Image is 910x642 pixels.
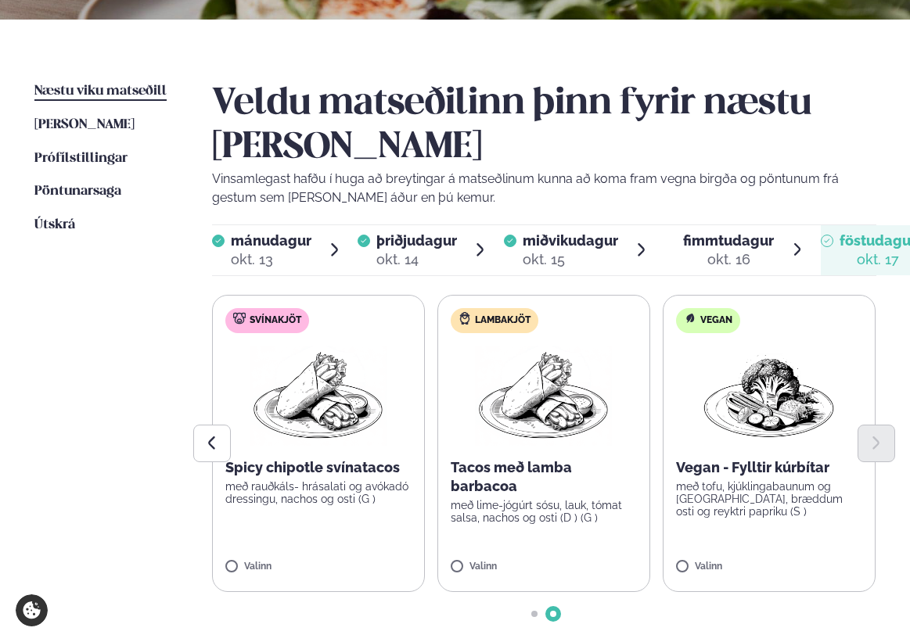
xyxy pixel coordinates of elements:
[34,185,121,198] span: Pöntunarsaga
[700,346,838,446] img: Vegan.png
[231,250,311,269] div: okt. 13
[475,314,531,327] span: Lambakjöt
[523,250,618,269] div: okt. 15
[683,232,774,249] span: fimmtudagur
[34,84,167,98] span: Næstu viku matseðill
[34,152,128,165] span: Prófílstillingar
[34,182,121,201] a: Pöntunarsaga
[550,611,556,617] span: Go to slide 2
[523,232,618,249] span: miðvikudagur
[34,118,135,131] span: [PERSON_NAME]
[34,216,75,235] a: Útskrá
[858,425,895,462] button: Next slide
[212,82,876,170] h2: Veldu matseðilinn þinn fyrir næstu [PERSON_NAME]
[34,218,75,231] span: Útskrá
[451,458,637,496] p: Tacos með lamba barbacoa
[531,611,538,617] span: Go to slide 1
[683,250,774,269] div: okt. 16
[376,232,457,249] span: þriðjudagur
[700,314,732,327] span: Vegan
[250,346,387,446] img: Wraps.png
[34,82,167,101] a: Næstu viku matseðill
[34,149,128,168] a: Prófílstillingar
[225,480,412,505] p: með rauðkáls- hrásalati og avókadó dressingu, nachos og osti (G )
[475,346,613,446] img: Wraps.png
[193,425,231,462] button: Previous slide
[676,458,862,477] p: Vegan - Fylltir kúrbítar
[451,499,637,524] p: með lime-jógúrt sósu, lauk, tómat salsa, nachos og osti (D ) (G )
[233,312,246,325] img: pork.svg
[34,116,135,134] a: [PERSON_NAME]
[684,312,696,325] img: Vegan.svg
[225,458,412,477] p: Spicy chipotle svínatacos
[459,312,471,325] img: Lamb.svg
[16,594,48,626] a: Cookie settings
[676,480,862,518] p: með tofu, kjúklingabaunum og [GEOGRAPHIC_DATA], bræddum osti og reyktri papriku (S )
[212,170,876,207] p: Vinsamlegast hafðu í huga að breytingar á matseðlinum kunna að koma fram vegna birgða og pöntunum...
[231,232,311,249] span: mánudagur
[250,314,301,327] span: Svínakjöt
[376,250,457,269] div: okt. 14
